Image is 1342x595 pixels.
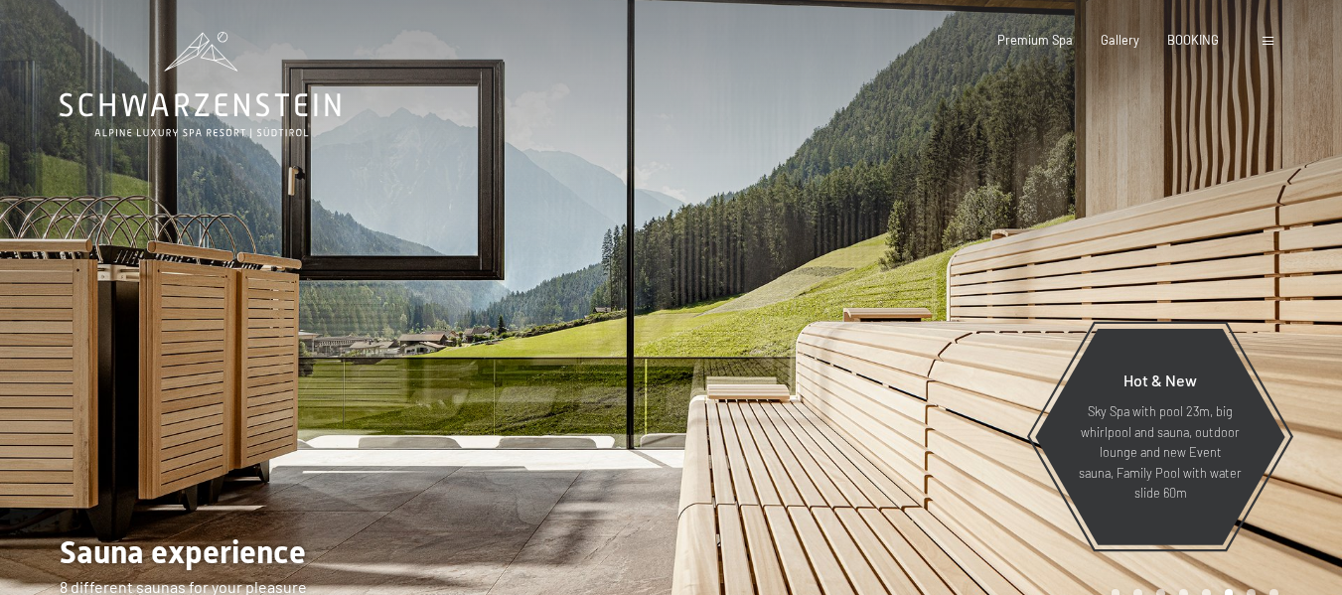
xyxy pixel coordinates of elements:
[1034,328,1286,546] a: Hot & New Sky Spa with pool 23m, big whirlpool and sauna, outdoor lounge and new Event sauna, Fam...
[1123,371,1197,389] span: Hot & New
[1074,401,1247,503] p: Sky Spa with pool 23m, big whirlpool and sauna, outdoor lounge and new Event sauna, Family Pool w...
[1101,32,1139,48] a: Gallery
[1167,32,1219,48] a: BOOKING
[997,32,1073,48] a: Premium Spa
